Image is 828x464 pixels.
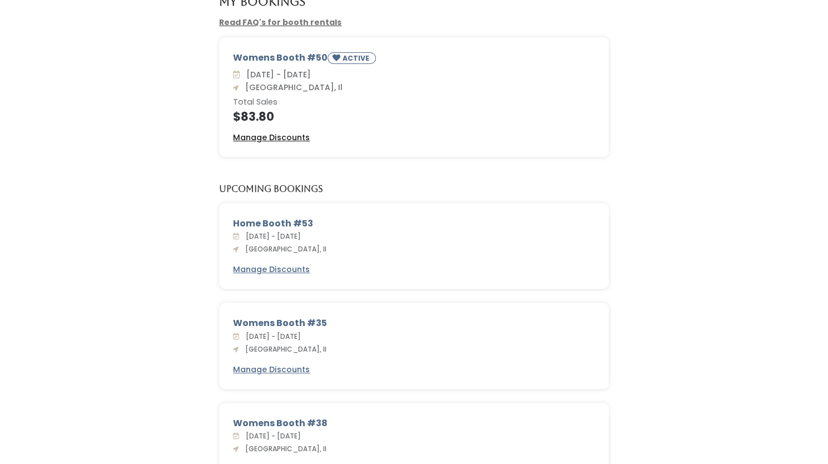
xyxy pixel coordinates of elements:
a: Manage Discounts [233,364,310,376]
span: [DATE] - [DATE] [241,231,301,241]
span: [DATE] - [DATE] [241,431,301,441]
span: [GEOGRAPHIC_DATA], Il [241,82,343,93]
span: [GEOGRAPHIC_DATA], Il [241,444,326,453]
div: Womens Booth #38 [233,417,595,430]
small: ACTIVE [343,53,371,63]
h4: $83.80 [233,110,595,123]
a: Read FAQ's for booth rentals [219,17,341,28]
div: Womens Booth #35 [233,317,595,330]
span: [DATE] - [DATE] [242,69,311,80]
a: Manage Discounts [233,132,310,144]
a: Manage Discounts [233,264,310,275]
span: [DATE] - [DATE] [241,332,301,341]
div: Womens Booth #50 [233,51,595,68]
span: [GEOGRAPHIC_DATA], Il [241,344,326,354]
h6: Total Sales [233,98,595,107]
div: Home Booth #53 [233,217,595,230]
h5: Upcoming Bookings [219,184,323,194]
span: [GEOGRAPHIC_DATA], Il [241,244,326,254]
